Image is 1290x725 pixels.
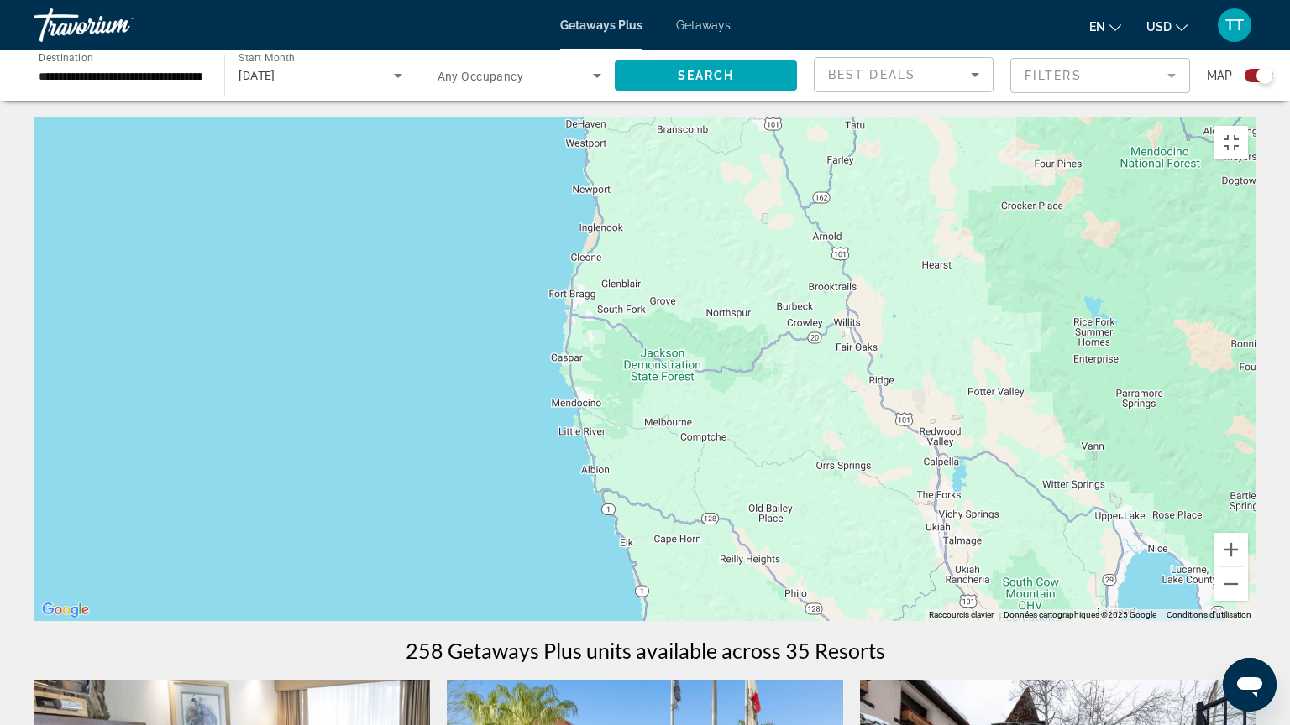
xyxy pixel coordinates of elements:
a: Ouvrir cette zone dans Google Maps (dans une nouvelle fenêtre) [38,599,93,621]
button: Passer en plein écran [1214,126,1248,159]
span: TT [1225,17,1244,34]
span: [DATE] [239,69,275,82]
h1: 258 Getaways Plus units available across 35 Resorts [406,638,885,663]
button: Change language [1089,14,1121,39]
span: Start Month [239,52,295,64]
button: Change currency [1146,14,1188,39]
button: Zoom arrière [1214,567,1248,601]
button: Zoom avant [1214,533,1248,566]
button: Raccourcis clavier [929,609,994,621]
img: Google [38,599,93,621]
button: Filter [1010,57,1190,94]
span: Destination [39,51,93,63]
button: User Menu [1213,8,1256,43]
span: Any Occupancy [438,70,524,83]
a: Getaways [676,18,731,32]
span: Search [678,69,735,82]
span: Map [1207,64,1232,87]
mat-select: Sort by [828,65,979,85]
button: Search [615,60,797,91]
span: Best Deals [828,68,915,81]
a: Conditions d'utilisation (s'ouvre dans un nouvel onglet) [1167,610,1251,619]
span: en [1089,20,1105,34]
iframe: Bouton de lancement de la fenêtre de messagerie [1223,658,1277,712]
span: Données cartographiques ©2025 Google [1004,610,1156,619]
span: USD [1146,20,1172,34]
a: Getaways Plus [560,18,642,32]
a: Travorium [34,3,202,47]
